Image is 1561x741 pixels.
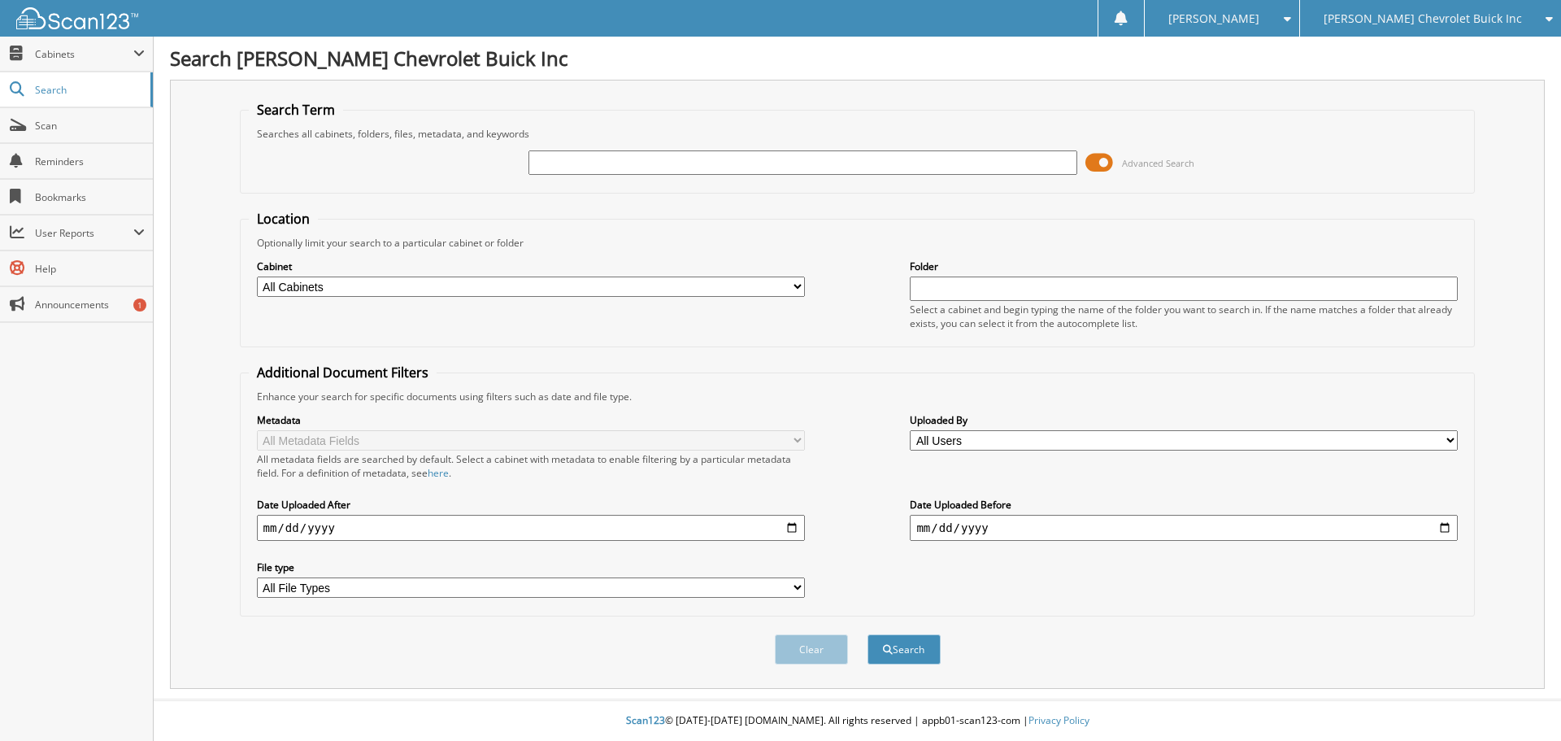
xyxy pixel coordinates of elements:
div: © [DATE]-[DATE] [DOMAIN_NAME]. All rights reserved | appb01-scan123-com | [154,701,1561,741]
span: User Reports [35,226,133,240]
a: Privacy Policy [1028,713,1089,727]
label: Uploaded By [910,413,1458,427]
label: Metadata [257,413,805,427]
span: Cabinets [35,47,133,61]
label: Cabinet [257,259,805,273]
legend: Additional Document Filters [249,364,437,381]
div: Searches all cabinets, folders, files, metadata, and keywords [249,127,1467,141]
span: Scan123 [626,713,665,727]
span: Scan [35,119,145,133]
img: scan123-logo-white.svg [16,7,138,29]
label: Folder [910,259,1458,273]
button: Clear [775,634,848,665]
h1: Search [PERSON_NAME] Chevrolet Buick Inc [170,45,1545,72]
span: Advanced Search [1122,157,1194,169]
a: here [428,466,449,480]
input: end [910,515,1458,541]
span: Announcements [35,298,145,312]
label: Date Uploaded Before [910,498,1458,512]
label: File type [257,560,805,574]
span: [PERSON_NAME] [1168,14,1259,24]
span: [PERSON_NAME] Chevrolet Buick Inc [1324,14,1522,24]
span: Search [35,83,142,97]
div: All metadata fields are searched by default. Select a cabinet with metadata to enable filtering b... [257,452,805,480]
button: Search [867,634,941,665]
legend: Search Term [249,101,343,119]
div: 1 [133,299,146,312]
legend: Location [249,210,318,228]
div: Enhance your search for specific documents using filters such as date and file type. [249,390,1467,403]
input: start [257,515,805,541]
div: Optionally limit your search to a particular cabinet or folder [249,236,1467,250]
label: Date Uploaded After [257,498,805,512]
span: Help [35,262,145,276]
span: Reminders [35,155,145,168]
div: Select a cabinet and begin typing the name of the folder you want to search in. If the name match... [910,303,1458,330]
span: Bookmarks [35,190,145,204]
